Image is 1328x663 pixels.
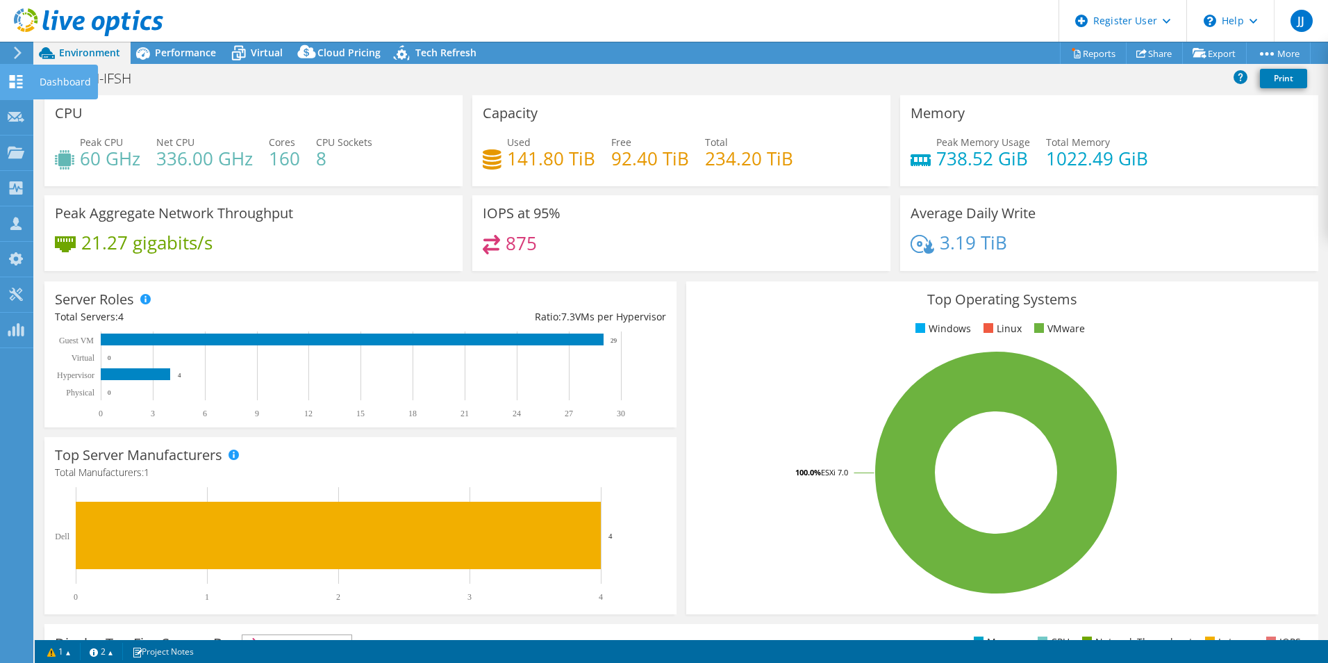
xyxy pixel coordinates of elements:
text: 4 [599,592,603,602]
h4: 875 [506,236,537,251]
h4: 738.52 GiB [936,151,1030,166]
text: 3 [151,409,155,418]
text: 2 [336,592,340,602]
text: 15 [356,409,365,418]
a: Print [1260,69,1307,88]
li: Linux [980,321,1022,336]
span: Virtual [251,46,283,59]
a: 1 [38,643,81,660]
h3: Server Roles [55,292,134,307]
li: Windows [912,321,971,336]
text: Hypervisor [57,370,94,380]
text: Dell [55,532,69,541]
span: Total Memory [1046,136,1110,149]
text: 21 [460,409,469,418]
span: Environment [59,46,120,59]
h4: 8 [316,151,372,166]
text: 9 [255,409,259,418]
h4: 336.00 GHz [156,151,253,166]
span: Tech Refresh [415,46,476,59]
h4: 1022.49 GiB [1046,151,1148,166]
text: Guest VM [59,336,94,345]
text: Virtual [72,353,95,363]
span: IOPS [242,635,351,652]
h4: 234.20 TiB [705,151,793,166]
a: More [1246,42,1311,64]
a: Share [1126,42,1183,64]
text: Physical [66,388,94,398]
a: 2 [80,643,123,660]
span: Cloud Pricing [317,46,381,59]
span: Cores [269,136,295,149]
h3: CPU [55,106,83,121]
svg: \n [1204,15,1216,27]
h4: 3.19 TiB [940,235,1007,250]
text: 18 [408,409,417,418]
text: 27 [565,409,573,418]
h4: 160 [269,151,300,166]
span: Used [507,136,531,149]
div: Dashboard [33,65,98,99]
h3: IOPS at 95% [483,206,561,221]
h3: Top Operating Systems [697,292,1308,307]
text: 12 [304,409,313,418]
h4: 141.80 TiB [507,151,595,166]
li: Network Throughput [1079,635,1193,650]
h4: 92.40 TiB [611,151,689,166]
li: VMware [1031,321,1085,336]
text: 1 [205,592,209,602]
text: 4 [608,532,613,540]
span: CPU Sockets [316,136,372,149]
span: 1 [144,466,149,479]
h4: 21.27 gigabits/s [81,235,213,250]
span: Performance [155,46,216,59]
span: Peak CPU [80,136,123,149]
li: Memory [970,635,1025,650]
li: Latency [1202,635,1254,650]
text: 29 [611,337,617,344]
text: 0 [108,354,111,361]
tspan: ESXi 7.0 [821,467,848,477]
a: Project Notes [122,643,204,660]
a: Reports [1060,42,1127,64]
li: CPU [1034,635,1070,650]
text: 3 [467,592,472,602]
tspan: 100.0% [795,467,821,477]
h3: Memory [911,106,965,121]
text: 24 [513,409,521,418]
li: IOPS [1263,635,1301,650]
text: 4 [178,372,181,379]
span: Free [611,136,631,149]
span: 4 [118,310,124,323]
text: 0 [74,592,78,602]
div: Ratio: VMs per Hypervisor [360,309,666,325]
a: Export [1182,42,1247,64]
h4: 60 GHz [80,151,140,166]
h1: UKRRIN-IFSH [45,71,153,86]
h3: Capacity [483,106,538,121]
text: 30 [617,409,625,418]
h3: Average Daily Write [911,206,1036,221]
text: 0 [99,409,103,418]
span: JJ [1290,10,1313,32]
h3: Top Server Manufacturers [55,448,222,463]
h3: Peak Aggregate Network Throughput [55,206,293,221]
span: Net CPU [156,136,194,149]
div: Total Servers: [55,309,360,325]
span: Total [705,136,728,149]
text: 0 [108,389,111,396]
span: Peak Memory Usage [936,136,1030,149]
span: 7.3 [561,310,575,323]
text: 6 [203,409,207,418]
h4: Total Manufacturers: [55,465,666,480]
